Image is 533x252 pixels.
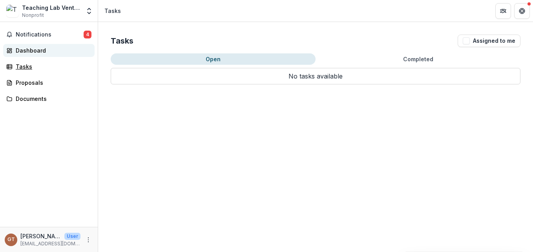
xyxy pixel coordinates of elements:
[20,240,80,247] p: [EMAIL_ADDRESS][DOMAIN_NAME]
[64,233,80,240] p: User
[104,7,121,15] div: Tasks
[16,79,88,87] div: Proposals
[101,5,124,16] nav: breadcrumb
[3,60,95,73] a: Tasks
[84,31,91,38] span: 4
[16,46,88,55] div: Dashboard
[458,35,520,47] button: Assigned to me
[22,4,80,12] div: Teaching Lab Ventures, Inc
[3,28,95,41] button: Notifications4
[514,3,530,19] button: Get Help
[20,232,61,240] p: [PERSON_NAME]
[84,3,95,19] button: Open entity switcher
[316,53,520,65] button: Completed
[16,95,88,103] div: Documents
[84,235,93,245] button: More
[7,237,15,242] div: Gautam Thapar
[16,31,84,38] span: Notifications
[111,68,520,84] p: No tasks available
[3,44,95,57] a: Dashboard
[3,76,95,89] a: Proposals
[6,5,19,17] img: Teaching Lab Ventures, Inc
[111,36,133,46] h2: Tasks
[495,3,511,19] button: Partners
[22,12,44,19] span: Nonprofit
[16,62,88,71] div: Tasks
[3,92,95,105] a: Documents
[111,53,316,65] button: Open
